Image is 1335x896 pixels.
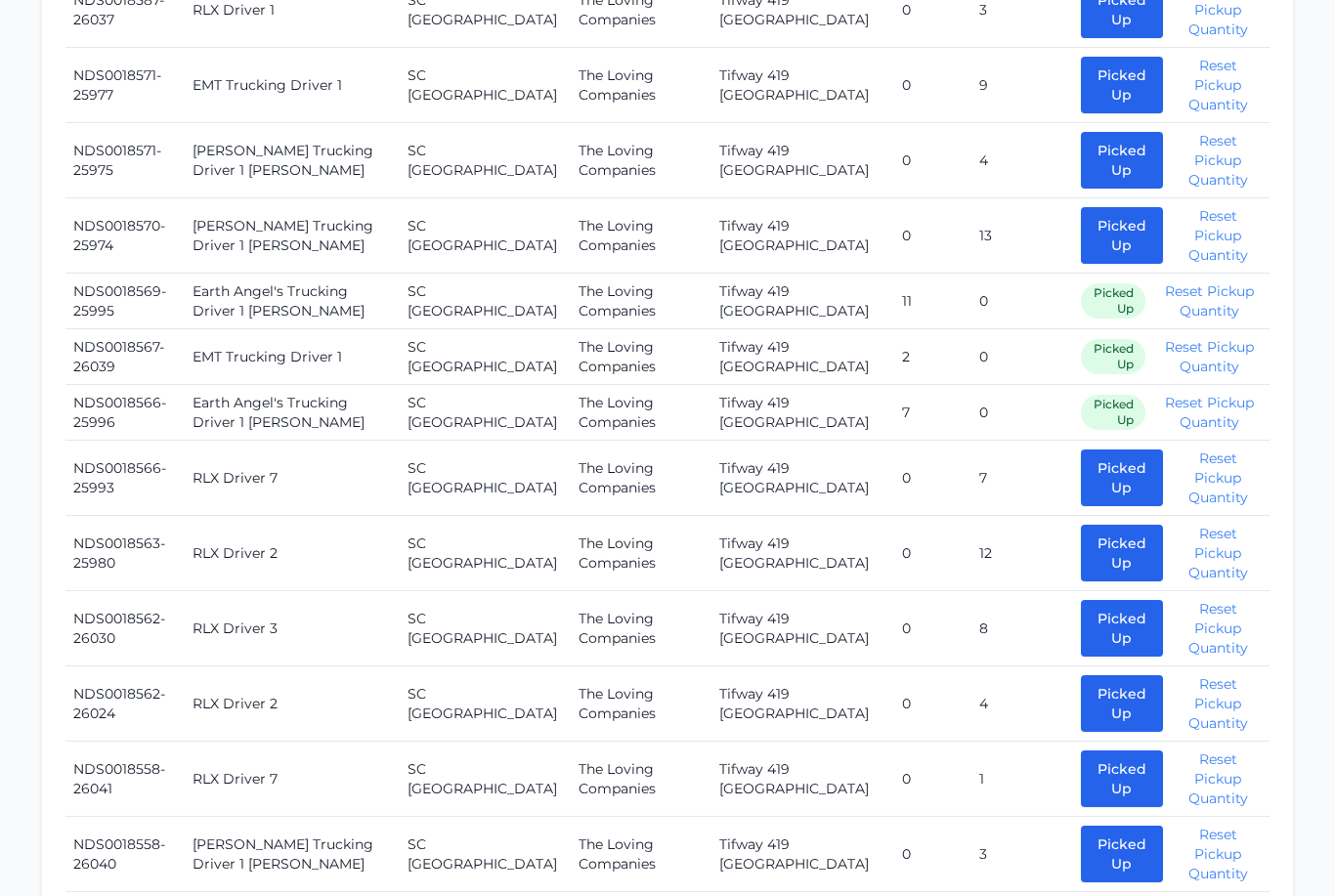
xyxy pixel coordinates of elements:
td: The Loving Companies [571,48,712,123]
button: Reset Pickup Quantity [1175,825,1262,883]
td: Tifway 419 [GEOGRAPHIC_DATA] [711,817,894,892]
td: The Loving Companies [571,329,712,385]
td: NDS0018563-25980 [65,516,185,591]
td: 0 [894,198,971,274]
td: Tifway 419 [GEOGRAPHIC_DATA] [711,123,894,198]
td: Tifway 419 [GEOGRAPHIC_DATA] [711,591,894,666]
td: EMT Trucking Driver 1 [185,329,400,385]
td: NDS0018558-26040 [65,817,185,892]
td: Earth Angel's Trucking Driver 1 [PERSON_NAME] [185,385,400,441]
td: The Loving Companies [571,666,712,742]
button: Reset Pickup Quantity [1175,131,1262,190]
td: 0 [971,385,1073,441]
td: RLX Driver 3 [185,591,400,666]
td: NDS0018571-25975 [65,123,185,198]
td: SC [GEOGRAPHIC_DATA] [400,742,570,817]
td: NDS0018570-25974 [65,198,185,274]
button: Picked Up [1081,449,1163,506]
td: Earth Angel's Trucking Driver 1 [PERSON_NAME] [185,274,400,329]
td: Tifway 419 [GEOGRAPHIC_DATA] [711,385,894,441]
td: SC [GEOGRAPHIC_DATA] [400,385,570,441]
td: Tifway 419 [GEOGRAPHIC_DATA] [711,441,894,516]
td: SC [GEOGRAPHIC_DATA] [400,329,570,385]
td: The Loving Companies [571,817,712,892]
td: RLX Driver 2 [185,666,400,742]
td: SC [GEOGRAPHIC_DATA] [400,48,570,123]
td: 0 [971,274,1073,329]
button: Reset Pickup Quantity [1157,393,1262,432]
button: Reset Pickup Quantity [1175,674,1262,733]
td: [PERSON_NAME] Trucking Driver 1 [PERSON_NAME] [185,817,400,892]
button: Picked Up [1081,207,1163,264]
td: 0 [971,329,1073,385]
td: The Loving Companies [571,123,712,198]
span: Picked Up [1081,395,1145,430]
td: 4 [971,123,1073,198]
td: SC [GEOGRAPHIC_DATA] [400,591,570,666]
td: SC [GEOGRAPHIC_DATA] [400,441,570,516]
td: 13 [971,198,1073,274]
td: RLX Driver 2 [185,516,400,591]
td: The Loving Companies [571,516,712,591]
td: 4 [971,666,1073,742]
td: 1 [971,742,1073,817]
td: Tifway 419 [GEOGRAPHIC_DATA] [711,198,894,274]
td: [PERSON_NAME] Trucking Driver 1 [PERSON_NAME] [185,198,400,274]
td: The Loving Companies [571,591,712,666]
td: 0 [894,516,971,591]
button: Picked Up [1081,750,1163,807]
td: NDS0018558-26041 [65,742,185,817]
td: 11 [894,274,971,329]
td: NDS0018569-25995 [65,274,185,329]
td: Tifway 419 [GEOGRAPHIC_DATA] [711,666,894,742]
button: Picked Up [1081,525,1163,581]
td: [PERSON_NAME] Trucking Driver 1 [PERSON_NAME] [185,123,400,198]
button: Picked Up [1081,675,1163,732]
td: 2 [894,329,971,385]
td: 0 [894,742,971,817]
td: RLX Driver 7 [185,742,400,817]
td: The Loving Companies [571,385,712,441]
td: SC [GEOGRAPHIC_DATA] [400,274,570,329]
td: 0 [894,591,971,666]
span: Picked Up [1081,283,1145,319]
button: Reset Pickup Quantity [1175,56,1262,114]
td: The Loving Companies [571,198,712,274]
td: 7 [971,441,1073,516]
td: NDS0018566-25993 [65,441,185,516]
button: Reset Pickup Quantity [1175,599,1262,658]
td: RLX Driver 7 [185,441,400,516]
td: NDS0018571-25977 [65,48,185,123]
td: 0 [894,123,971,198]
button: Reset Pickup Quantity [1157,337,1262,376]
td: 7 [894,385,971,441]
button: Reset Pickup Quantity [1175,448,1262,507]
td: The Loving Companies [571,742,712,817]
button: Picked Up [1081,600,1163,657]
td: SC [GEOGRAPHIC_DATA] [400,817,570,892]
span: Picked Up [1081,339,1145,374]
td: SC [GEOGRAPHIC_DATA] [400,666,570,742]
td: The Loving Companies [571,274,712,329]
td: NDS0018567-26039 [65,329,185,385]
td: Tifway 419 [GEOGRAPHIC_DATA] [711,274,894,329]
td: 0 [894,441,971,516]
td: Tifway 419 [GEOGRAPHIC_DATA] [711,48,894,123]
td: 0 [894,817,971,892]
td: 3 [971,817,1073,892]
td: 0 [894,48,971,123]
button: Picked Up [1081,132,1163,189]
td: NDS0018566-25996 [65,385,185,441]
td: The Loving Companies [571,441,712,516]
button: Reset Pickup Quantity [1157,281,1262,320]
button: Reset Pickup Quantity [1175,206,1262,265]
td: 9 [971,48,1073,123]
td: SC [GEOGRAPHIC_DATA] [400,198,570,274]
td: Tifway 419 [GEOGRAPHIC_DATA] [711,329,894,385]
td: NDS0018562-26030 [65,591,185,666]
td: Tifway 419 [GEOGRAPHIC_DATA] [711,516,894,591]
button: Reset Pickup Quantity [1175,749,1262,808]
td: NDS0018562-26024 [65,666,185,742]
td: EMT Trucking Driver 1 [185,48,400,123]
button: Picked Up [1081,57,1163,113]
